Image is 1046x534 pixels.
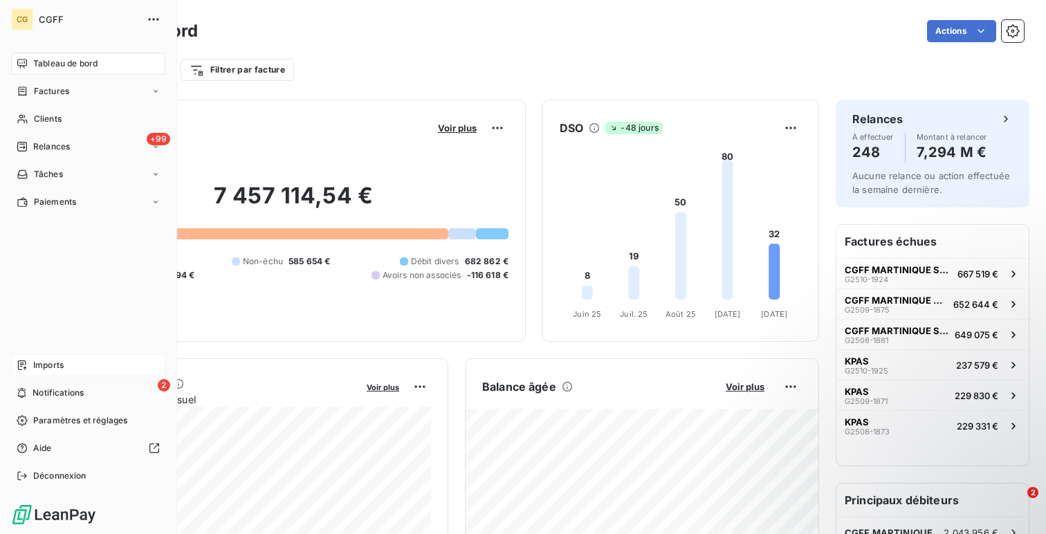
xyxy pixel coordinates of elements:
[34,85,69,98] span: Factures
[761,309,787,319] tspan: [DATE]
[845,386,869,397] span: KPAS
[836,319,1029,349] button: CGFF MARTINIQUE SASG2508-1881649 075 €
[836,258,1029,288] button: CGFF MARTINIQUE SASG2510-1924667 519 €
[845,325,949,336] span: CGFF MARTINIQUE SAS
[438,122,477,133] span: Voir plus
[11,437,165,459] a: Aide
[573,309,601,319] tspan: Juin 25
[666,309,696,319] tspan: Août 25
[34,168,63,181] span: Tâches
[836,380,1029,410] button: KPASG2509-1871229 830 €
[845,275,888,284] span: G2510-1924
[836,349,1029,380] button: KPASG2510-1925237 579 €
[845,264,952,275] span: CGFF MARTINIQUE SAS
[836,225,1029,258] h6: Factures échues
[11,504,97,526] img: Logo LeanPay
[620,309,648,319] tspan: Juil. 25
[33,359,64,371] span: Imports
[560,120,583,136] h6: DSO
[467,269,509,282] span: -116 618 €
[482,378,556,395] h6: Balance âgée
[852,133,894,141] span: À effectuer
[927,20,996,42] button: Actions
[769,400,1046,497] iframe: Intercom notifications message
[33,442,52,454] span: Aide
[953,299,998,310] span: 652 644 €
[288,255,330,268] span: 585 654 €
[845,397,888,405] span: G2509-1871
[845,336,888,344] span: G2508-1881
[726,381,764,392] span: Voir plus
[845,295,948,306] span: CGFF MARTINIQUE SAS
[836,484,1029,517] h6: Principaux débiteurs
[465,255,508,268] span: 682 862 €
[243,255,283,268] span: Non-échu
[434,122,481,134] button: Voir plus
[836,288,1029,319] button: CGFF MARTINIQUE SASG2509-1875652 644 €
[363,380,403,393] button: Voir plus
[367,383,399,392] span: Voir plus
[722,380,769,393] button: Voir plus
[33,414,127,427] span: Paramètres et réglages
[852,141,894,163] h4: 248
[852,170,1010,195] span: Aucune relance ou action effectuée la semaine dernière.
[715,309,741,319] tspan: [DATE]
[11,8,33,30] div: CG
[383,269,461,282] span: Avoirs non associés
[33,140,70,153] span: Relances
[955,329,998,340] span: 649 075 €
[917,141,987,163] h4: 7,294 M €
[147,133,170,145] span: +99
[411,255,459,268] span: Débit divers
[917,133,987,141] span: Montant à relancer
[999,487,1032,520] iframe: Intercom live chat
[34,113,62,125] span: Clients
[605,122,662,134] span: -48 jours
[33,470,86,482] span: Déconnexion
[852,111,903,127] h6: Relances
[955,390,998,401] span: 229 830 €
[956,360,998,371] span: 237 579 €
[78,182,508,223] h2: 7 457 114,54 €
[1027,487,1038,498] span: 2
[33,57,98,70] span: Tableau de bord
[845,356,869,367] span: KPAS
[78,392,357,407] span: Chiffre d'affaires mensuel
[33,387,84,399] span: Notifications
[158,379,170,392] span: 2
[34,196,76,208] span: Paiements
[957,268,998,279] span: 667 519 €
[39,14,138,25] span: CGFF
[845,306,890,314] span: G2509-1875
[845,367,888,375] span: G2510-1925
[181,59,294,81] button: Filtrer par facture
